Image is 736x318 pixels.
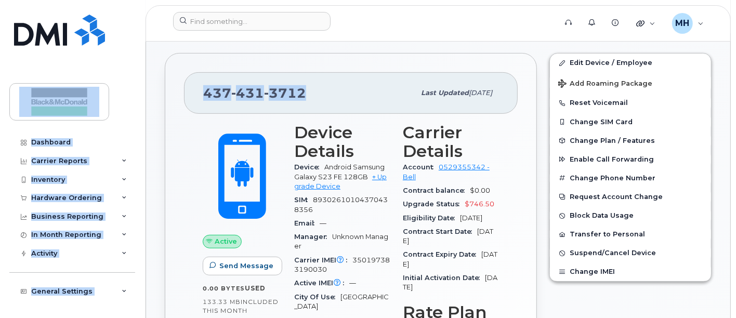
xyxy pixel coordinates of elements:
[550,188,711,206] button: Request Account Change
[294,196,313,204] span: SIM
[294,256,352,264] span: Carrier IMEI
[294,163,324,171] span: Device
[550,262,711,281] button: Change IMEI
[675,17,689,30] span: MH
[403,228,477,235] span: Contract Start Date
[245,284,266,292] span: used
[570,137,655,144] span: Change Plan / Features
[294,219,320,227] span: Email
[550,94,711,112] button: Reset Voicemail
[550,150,711,169] button: Enable Call Forwarding
[294,233,332,241] span: Manager
[231,85,264,101] span: 431
[570,155,654,163] span: Enable Call Forwarding
[294,196,388,213] span: 89302610104370438356
[403,274,485,282] span: Initial Activation Date
[550,244,711,262] button: Suspend/Cancel Device
[460,214,482,222] span: [DATE]
[550,169,711,188] button: Change Phone Number
[558,79,652,89] span: Add Roaming Package
[570,249,656,257] span: Suspend/Cancel Device
[403,200,465,208] span: Upgrade Status
[550,206,711,225] button: Block Data Usage
[550,225,711,244] button: Transfer to Personal
[215,236,237,246] span: Active
[469,89,492,97] span: [DATE]
[550,113,711,131] button: Change SIM Card
[403,163,439,171] span: Account
[294,163,385,180] span: Android Samsung Galaxy S23 FE 128GB
[294,279,349,287] span: Active IMEI
[629,13,663,34] div: Quicklinks
[173,12,331,31] input: Find something...
[403,214,460,222] span: Eligibility Date
[320,219,326,227] span: —
[403,123,499,161] h3: Carrier Details
[550,72,711,94] button: Add Roaming Package
[203,285,245,292] span: 0.00 Bytes
[203,257,282,275] button: Send Message
[550,131,711,150] button: Change Plan / Features
[294,293,389,310] span: [GEOGRAPHIC_DATA]
[403,163,490,180] a: 0529355342 - Bell
[349,279,356,287] span: —
[403,250,497,268] span: [DATE]
[465,200,494,208] span: $746.50
[264,85,306,101] span: 3712
[470,187,490,194] span: $0.00
[219,261,273,271] span: Send Message
[421,89,469,97] span: Last updated
[550,54,711,72] a: Edit Device / Employee
[294,256,390,273] span: 350197383190030
[665,13,711,34] div: Maria Hatzopoulos
[403,187,470,194] span: Contract balance
[203,298,279,315] span: included this month
[294,293,340,301] span: City Of Use
[294,123,390,161] h3: Device Details
[203,298,241,306] span: 133.33 MB
[294,233,388,250] span: Unknown Manager
[403,250,481,258] span: Contract Expiry Date
[203,85,306,101] span: 437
